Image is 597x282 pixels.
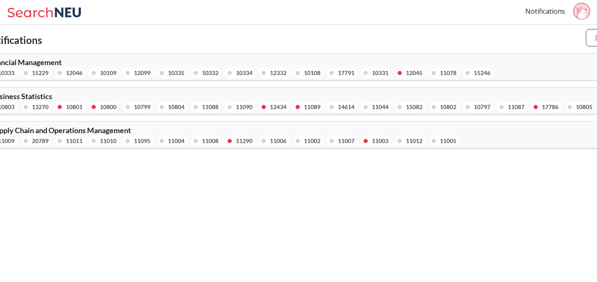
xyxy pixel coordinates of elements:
[474,68,490,78] div: 15246
[440,102,456,112] div: 10802
[440,136,456,146] div: 11005
[372,68,388,78] div: 10331
[66,68,83,78] div: 12046
[304,136,320,146] div: 11002
[508,102,524,112] div: 11087
[372,102,388,112] div: 11044
[168,136,184,146] div: 11004
[406,136,422,146] div: 11012
[66,136,83,146] div: 11011
[202,68,218,78] div: 10332
[168,102,184,112] div: 10804
[270,102,286,112] div: 12434
[100,68,116,78] div: 10109
[66,102,83,112] div: 10801
[202,136,218,146] div: 11008
[338,136,354,146] div: 11007
[134,136,150,146] div: 11095
[406,102,422,112] div: 15082
[134,102,150,112] div: 10799
[270,68,286,78] div: 12332
[338,102,354,112] div: 14614
[304,68,320,78] div: 10108
[236,68,252,78] div: 10334
[440,68,456,78] div: 11078
[202,102,218,112] div: 11088
[32,102,49,112] div: 13270
[32,68,49,78] div: 15229
[236,136,252,146] div: 11290
[525,7,565,16] a: Notifications
[32,136,49,146] div: 20789
[576,102,592,112] div: 10805
[372,136,388,146] div: 11003
[134,68,150,78] div: 12099
[474,102,490,112] div: 10797
[338,68,354,78] div: 17791
[100,102,116,112] div: 10800
[542,102,558,112] div: 17786
[304,102,320,112] div: 11089
[406,68,422,78] div: 12045
[100,136,116,146] div: 11010
[236,102,252,112] div: 11090
[270,136,286,146] div: 11006
[168,68,184,78] div: 10335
